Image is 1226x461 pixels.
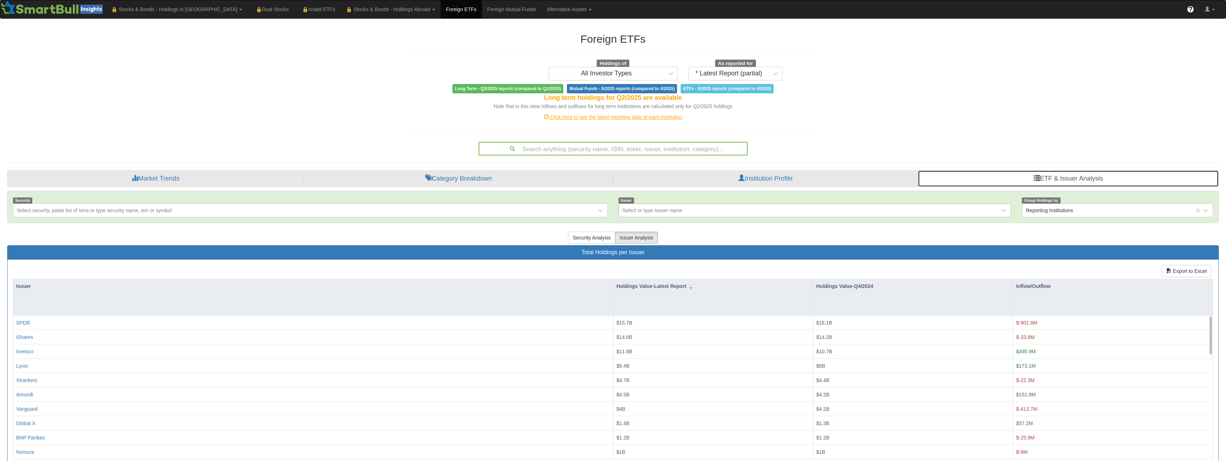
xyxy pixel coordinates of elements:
[409,93,818,103] div: Long term holdings for Q2/2025 are available
[597,60,629,67] span: Holdings of
[16,333,33,340] button: iShares
[615,232,658,244] button: Issuer Analysis
[106,0,248,18] a: 🔒 Stocks & Bonds - Holdings in [GEOGRAPHIC_DATA]
[616,377,630,383] span: $4.7B
[304,170,613,187] a: Category Breakdown
[7,170,304,187] a: Market Trends
[403,113,823,121] div: Click here to see the latest reporting date of each institution
[16,405,38,412] button: Vanguard
[816,420,830,426] span: $1.3B
[616,334,632,340] span: $14.6B
[813,279,1013,293] div: Holdings Value-Q4/2024
[816,320,832,326] span: $16.1B
[681,84,774,93] span: ETFs - 5/2025 reports (compared to 4/2025)
[1013,279,1213,293] div: Inflow/Outflow
[816,377,830,383] span: $4.4B
[1162,265,1211,277] button: Export to Excel
[695,70,762,77] div: * Latest Report (partial)
[1016,434,1034,440] span: $-25.9M
[816,406,830,411] span: $4.2B
[16,362,28,369] button: Lyxor
[619,197,634,204] span: Issuer
[616,406,625,411] span: $4B
[1016,377,1034,383] span: $-22.3M
[568,232,615,244] button: Security Analysis
[13,279,613,293] div: Issuer
[16,434,45,441] button: BNP Paribas
[1022,197,1060,204] span: Group Holdings by
[567,84,677,93] span: Mutual Funds - 5/2025 reports (compared to 4/2025)
[816,363,825,368] span: $8B
[1016,420,1033,426] span: $57.2M
[1016,449,1028,455] span: $-9M
[16,348,33,355] button: Invesco
[541,0,597,18] a: Alternative Assets
[616,348,632,354] span: $11.8B
[294,0,340,18] a: 🔒Israeli ETFs
[1026,207,1073,214] div: Reporting Institutions
[581,70,632,77] div: All Investor Types
[479,143,747,155] div: Search anything (security name, ISIN, ticker, issuer, institution, category)...
[616,320,632,326] span: $15.7B
[1016,334,1034,340] span: $-33.8M
[409,33,818,45] h2: Foreign ETFs
[16,448,34,455] button: Nomura
[715,60,756,67] span: As reported for
[452,84,563,93] span: Long Term - Q2/2025 reports (compared to Q1/2025)
[16,419,36,427] button: Global X
[616,434,630,440] span: $1.2B
[614,279,813,293] div: Holdings Value-Latest Report
[918,170,1219,187] a: ETF & Issuer Analysis
[1182,0,1199,18] a: ?
[816,449,825,455] span: $1B
[16,319,30,326] button: SPDR
[409,103,818,110] div: Note that in this view inflows and outflows for long term institutions are calculated only for Q2...
[616,420,630,426] span: $1.4B
[1016,406,1037,411] span: $-413.7M
[623,207,682,214] div: Select or type Issuer name
[340,0,441,18] a: 🔒 Stocks & Bonds - Holdings Abroad
[1016,348,1035,354] span: $495.9M
[482,0,541,18] a: Foreign Mutual Funds
[17,207,172,214] div: Select security, paste list of isins or type security name, isin or symbol
[816,434,830,440] span: $1.2B
[1016,391,1035,397] span: $151.8M
[248,0,294,18] a: 🔒Dual Stocks
[1016,363,1035,368] span: $173.1M
[1189,6,1193,13] span: ?
[16,391,33,398] button: Amundi
[13,197,32,204] span: Security
[16,376,37,383] button: Xtrackers
[1016,320,1037,326] span: $-901.8M
[816,334,832,340] span: $14.2B
[616,449,625,455] span: $1B
[613,170,918,187] a: Institution Profile
[13,249,1213,256] h3: Total Holdings per Issuer
[0,0,106,15] img: Smartbull
[441,0,482,18] a: Foreign ETFs
[816,348,832,354] span: $10.7B
[616,391,630,397] span: $4.5B
[816,391,830,397] span: $4.2B
[616,363,630,368] span: $8.4B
